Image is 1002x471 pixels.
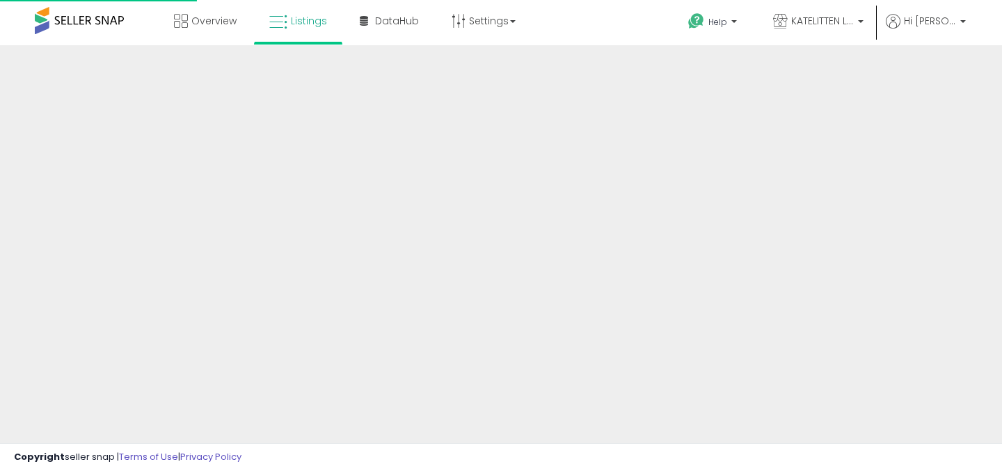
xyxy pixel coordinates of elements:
span: Listings [291,14,327,28]
strong: Copyright [14,450,65,463]
span: DataHub [375,14,419,28]
a: Hi [PERSON_NAME] [886,14,966,45]
span: Help [708,16,727,28]
span: KATELITTEN LLC [791,14,854,28]
span: Overview [191,14,237,28]
a: Help [677,2,751,45]
div: seller snap | | [14,451,241,464]
i: Get Help [687,13,705,30]
span: Hi [PERSON_NAME] [904,14,956,28]
a: Terms of Use [119,450,178,463]
a: Privacy Policy [180,450,241,463]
